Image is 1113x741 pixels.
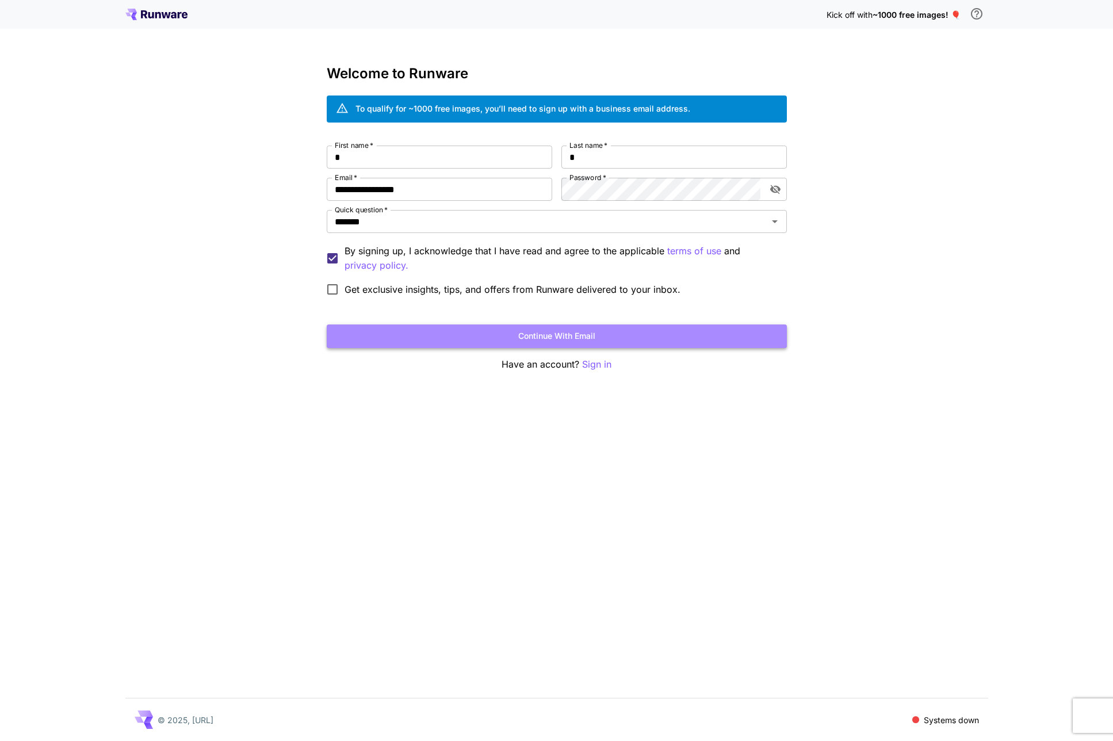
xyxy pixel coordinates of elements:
span: ~1000 free images! 🎈 [873,10,961,20]
button: In order to qualify for free credit, you need to sign up with a business email address and click ... [965,2,988,25]
span: Kick off with [827,10,873,20]
p: By signing up, I acknowledge that I have read and agree to the applicable and [345,244,778,273]
p: Have an account? [327,357,787,372]
button: Continue with email [327,324,787,348]
label: Password [569,173,606,182]
p: privacy policy. [345,258,408,273]
label: Email [335,173,357,182]
button: By signing up, I acknowledge that I have read and agree to the applicable terms of use and [345,258,408,273]
label: Quick question [335,205,388,215]
span: Get exclusive insights, tips, and offers from Runware delivered to your inbox. [345,282,680,296]
p: Systems down [924,714,979,726]
div: To qualify for ~1000 free images, you’ll need to sign up with a business email address. [355,102,690,114]
label: Last name [569,140,607,150]
button: Sign in [582,357,611,372]
h3: Welcome to Runware [327,66,787,82]
button: toggle password visibility [765,179,786,200]
button: By signing up, I acknowledge that I have read and agree to the applicable and privacy policy. [667,244,721,258]
p: © 2025, [URL] [158,714,213,726]
p: terms of use [667,244,721,258]
label: First name [335,140,373,150]
button: Open [767,213,783,230]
